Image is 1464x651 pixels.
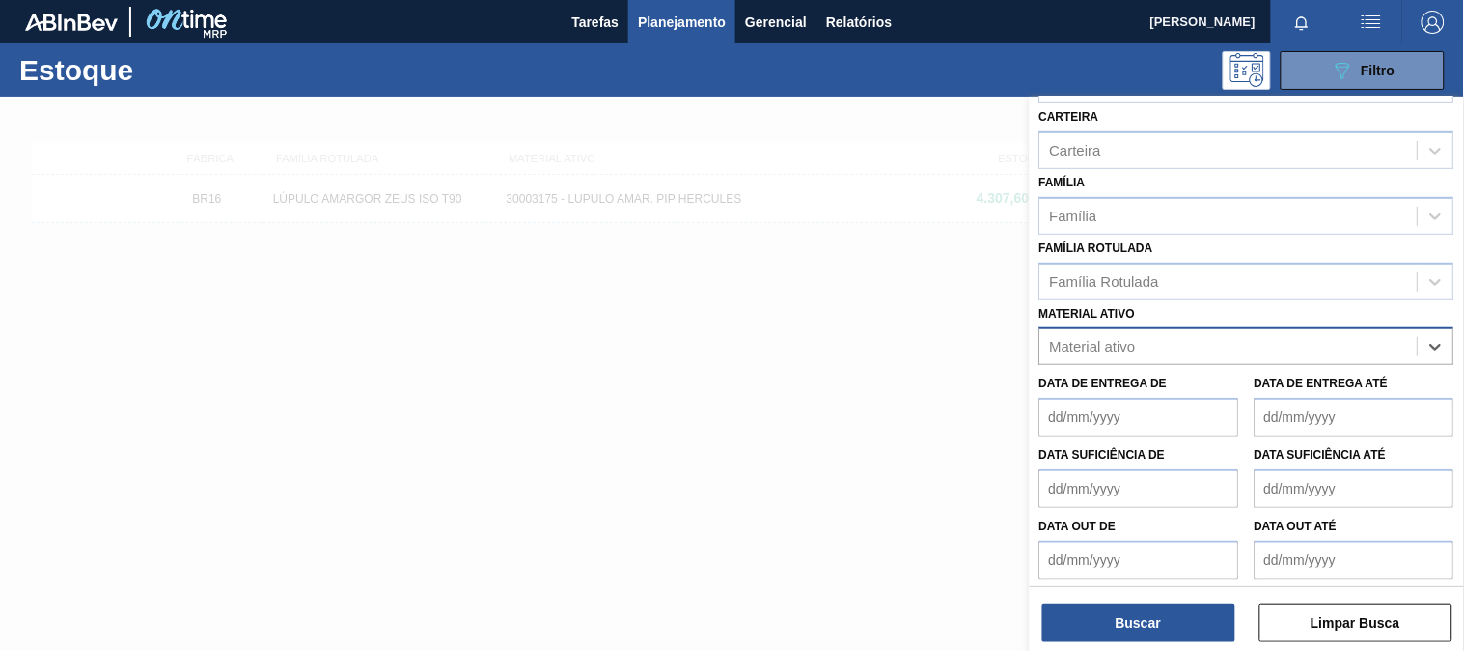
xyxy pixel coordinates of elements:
span: Gerencial [745,11,807,34]
label: Data suficiência até [1255,448,1387,462]
div: Material ativo [1050,339,1136,355]
label: Data de Entrega de [1039,377,1168,390]
img: userActions [1360,11,1383,34]
input: dd/mm/yyyy [1255,469,1454,508]
div: Carteira [1050,142,1101,158]
span: Relatórios [826,11,892,34]
input: dd/mm/yyyy [1255,398,1454,437]
label: Carteira [1039,110,1099,124]
input: dd/mm/yyyy [1255,541,1454,580]
span: Tarefas [571,11,619,34]
img: Logout [1422,11,1445,34]
button: Filtro [1281,51,1445,90]
span: Planejamento [638,11,726,34]
div: Pogramando: nenhum usuário selecionado [1223,51,1271,90]
h1: Estoque [19,59,296,81]
label: Data suficiência de [1039,448,1166,462]
label: Data out de [1039,520,1117,533]
label: Família Rotulada [1039,241,1153,255]
label: Data de Entrega até [1255,377,1389,390]
div: Família Rotulada [1050,273,1159,290]
img: TNhmsLtSVTkK8tSr43FrP2fwEKptu5GPRR3wAAAABJRU5ErkJggg== [25,14,118,31]
label: Família [1039,176,1086,189]
input: dd/mm/yyyy [1039,541,1239,580]
div: Família [1050,208,1097,224]
span: Filtro [1362,63,1395,78]
button: Notificações [1271,9,1333,36]
input: dd/mm/yyyy [1039,398,1239,437]
input: dd/mm/yyyy [1039,469,1239,508]
label: Data out até [1255,520,1338,533]
label: Material ativo [1039,307,1136,321]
